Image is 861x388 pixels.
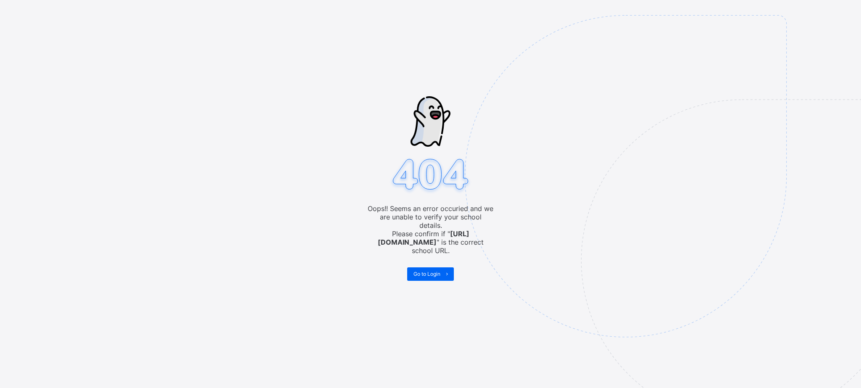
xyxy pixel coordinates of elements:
span: Please confirm if " " is the correct school URL. [368,230,494,255]
img: 404.8bbb34c871c4712298a25e20c4dc75c7.svg [389,156,472,195]
span: Oops!! Seems an error occuried and we are unable to verify your school details. [368,204,494,230]
img: ghost-strokes.05e252ede52c2f8dbc99f45d5e1f5e9f.svg [411,96,450,147]
b: [URL][DOMAIN_NAME] [378,230,469,246]
span: Go to Login [413,271,440,277]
